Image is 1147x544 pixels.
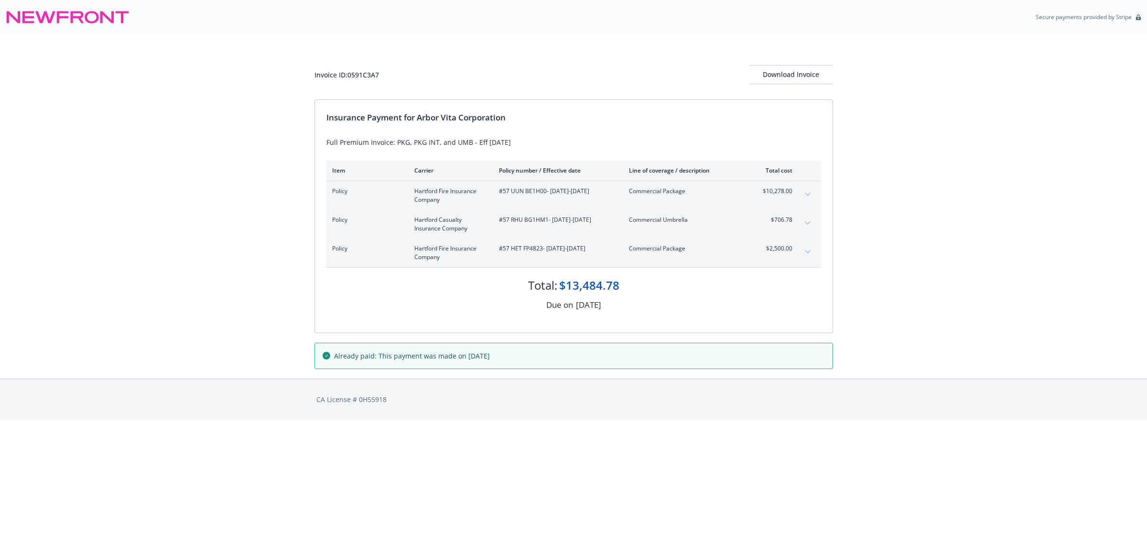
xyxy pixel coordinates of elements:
p: Secure payments provided by Stripe [1036,13,1132,21]
span: Commercial Package [629,244,741,253]
button: Download Invoice [749,65,833,84]
div: Invoice ID: 0591C3A7 [314,70,379,80]
div: Line of coverage / description [629,166,741,174]
span: Hartford Fire Insurance Company [414,244,484,261]
span: $2,500.00 [757,244,792,253]
span: $10,278.00 [757,187,792,196]
span: $706.78 [757,216,792,224]
div: Total cost [757,166,792,174]
div: Policy number / Effective date [499,166,614,174]
div: PolicyHartford Casualty Insurance Company#57 RHU BG1HM1- [DATE]-[DATE]Commercial Umbrella$706.78e... [326,210,821,239]
span: Policy [332,187,399,196]
span: Hartford Fire Insurance Company [414,187,484,204]
div: $13,484.78 [559,277,619,294]
div: CA License # 0H55918 [316,394,831,404]
span: Commercial Umbrella [629,216,741,224]
button: expand content [800,244,815,260]
span: Already paid: This payment was made on [DATE] [334,351,490,361]
div: PolicyHartford Fire Insurance Company#57 HET FP4823- [DATE]-[DATE]Commercial Package$2,500.00expa... [326,239,821,267]
div: Carrier [414,166,484,174]
span: #57 HET FP4823 - [DATE]-[DATE] [499,244,614,253]
span: Policy [332,244,399,253]
span: Hartford Casualty Insurance Company [414,216,484,233]
div: Full Premium Invoice: PKG, PKG INT, and UMB - Eff [DATE] [326,137,821,147]
span: Policy [332,216,399,224]
span: Commercial Package [629,187,741,196]
div: Due on [546,299,573,311]
span: #57 UUN BE1H00 - [DATE]-[DATE] [499,187,614,196]
div: [DATE] [576,299,601,311]
div: PolicyHartford Fire Insurance Company#57 UUN BE1H00- [DATE]-[DATE]Commercial Package$10,278.00exp... [326,181,821,210]
span: #57 RHU BG1HM1 - [DATE]-[DATE] [499,216,614,224]
div: Total: [528,277,557,294]
div: Insurance Payment for Arbor Vita Corporation [326,111,821,124]
button: expand content [800,187,815,202]
div: Item [332,166,399,174]
button: expand content [800,216,815,231]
